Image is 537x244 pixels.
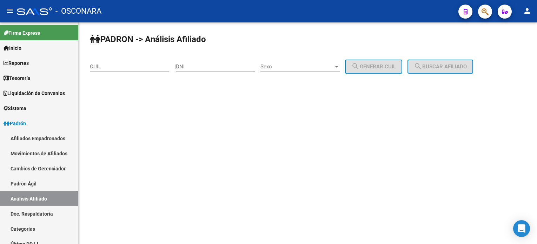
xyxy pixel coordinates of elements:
[414,63,467,70] span: Buscar afiliado
[4,104,26,112] span: Sistema
[513,220,530,237] div: Open Intercom Messenger
[55,4,101,19] span: - OSCONARA
[523,7,531,15] mat-icon: person
[351,62,360,70] mat-icon: search
[407,60,473,74] button: Buscar afiliado
[4,74,31,82] span: Tesorería
[4,29,40,37] span: Firma Express
[4,59,29,67] span: Reportes
[90,34,206,44] strong: PADRON -> Análisis Afiliado
[4,120,26,127] span: Padrón
[260,63,333,70] span: Sexo
[174,63,407,70] div: |
[4,44,21,52] span: Inicio
[345,60,402,74] button: Generar CUIL
[4,89,65,97] span: Liquidación de Convenios
[6,7,14,15] mat-icon: menu
[414,62,422,70] mat-icon: search
[351,63,396,70] span: Generar CUIL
